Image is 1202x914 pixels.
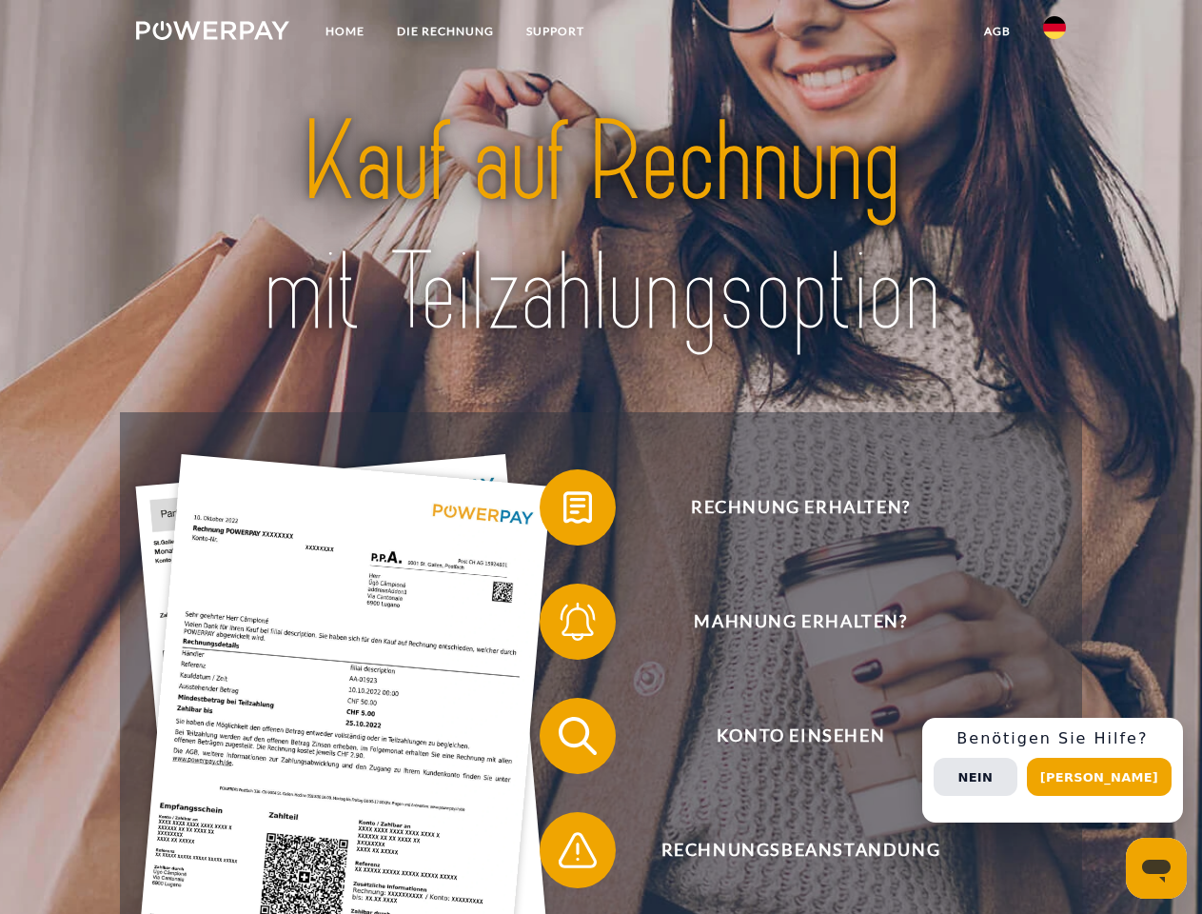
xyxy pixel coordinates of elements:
span: Konto einsehen [567,698,1034,774]
a: DIE RECHNUNG [381,14,510,49]
button: Rechnung erhalten? [540,469,1035,546]
a: agb [968,14,1027,49]
div: Schnellhilfe [922,718,1183,823]
img: title-powerpay_de.svg [182,91,1020,365]
span: Rechnungsbeanstandung [567,812,1034,888]
img: qb_warning.svg [554,826,601,874]
button: Mahnung erhalten? [540,584,1035,660]
img: qb_bell.svg [554,598,601,646]
img: qb_bill.svg [554,484,601,531]
span: Mahnung erhalten? [567,584,1034,660]
a: Home [309,14,381,49]
iframe: Schaltfläche zum Öffnen des Messaging-Fensters [1126,838,1187,899]
img: qb_search.svg [554,712,601,760]
button: [PERSON_NAME] [1027,758,1172,796]
span: Rechnung erhalten? [567,469,1034,546]
h3: Benötigen Sie Hilfe? [934,729,1172,748]
button: Konto einsehen [540,698,1035,774]
a: SUPPORT [510,14,601,49]
img: de [1043,16,1066,39]
button: Nein [934,758,1017,796]
button: Rechnungsbeanstandung [540,812,1035,888]
img: logo-powerpay-white.svg [136,21,289,40]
